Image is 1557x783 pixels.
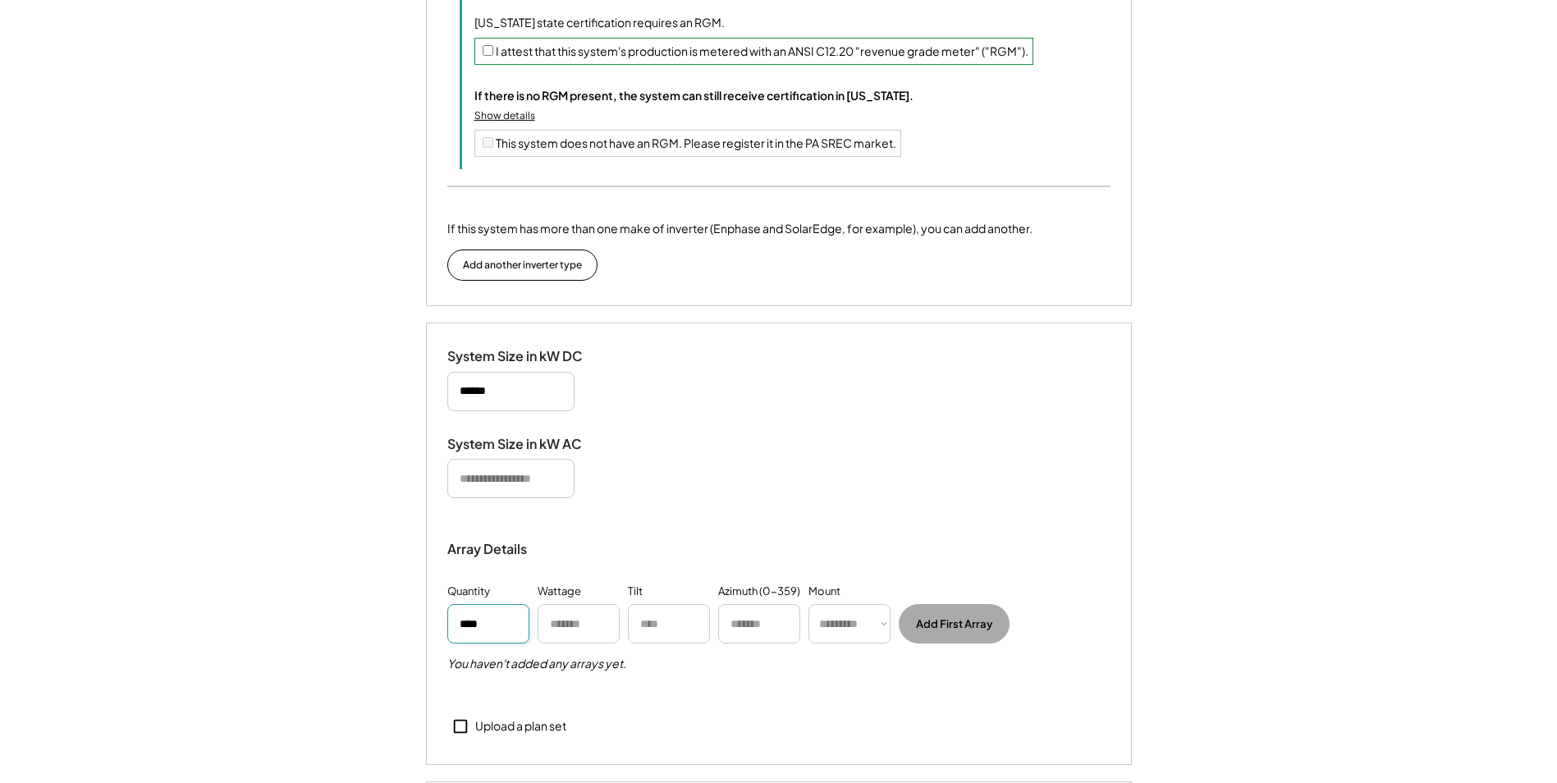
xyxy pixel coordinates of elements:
[447,250,598,281] button: Add another inverter type
[447,436,611,453] div: System Size in kW AC
[474,109,535,123] div: Show details
[538,584,581,600] div: Wattage
[808,584,840,600] div: Mount
[474,88,914,103] div: If there is no RGM present, the system can still receive certification in [US_STATE].
[899,604,1010,643] button: Add First Array
[718,584,800,600] div: Azimuth (0-359)
[496,135,896,150] label: This system does not have an RGM. Please register it in the PA SREC market.
[447,656,626,672] h5: You haven't added any arrays yet.
[447,348,611,365] div: System Size in kW DC
[447,539,529,559] div: Array Details
[474,15,1111,31] div: [US_STATE] state certification requires an RGM.
[628,584,643,600] div: Tilt
[496,43,1028,58] label: I attest that this system's production is metered with an ANSI C12.20 "revenue grade meter" ("RGM").
[447,220,1033,237] div: If this system has more than one make of inverter (Enphase and SolarEdge, for example), you can a...
[447,584,490,600] div: Quantity
[475,718,566,735] div: Upload a plan set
